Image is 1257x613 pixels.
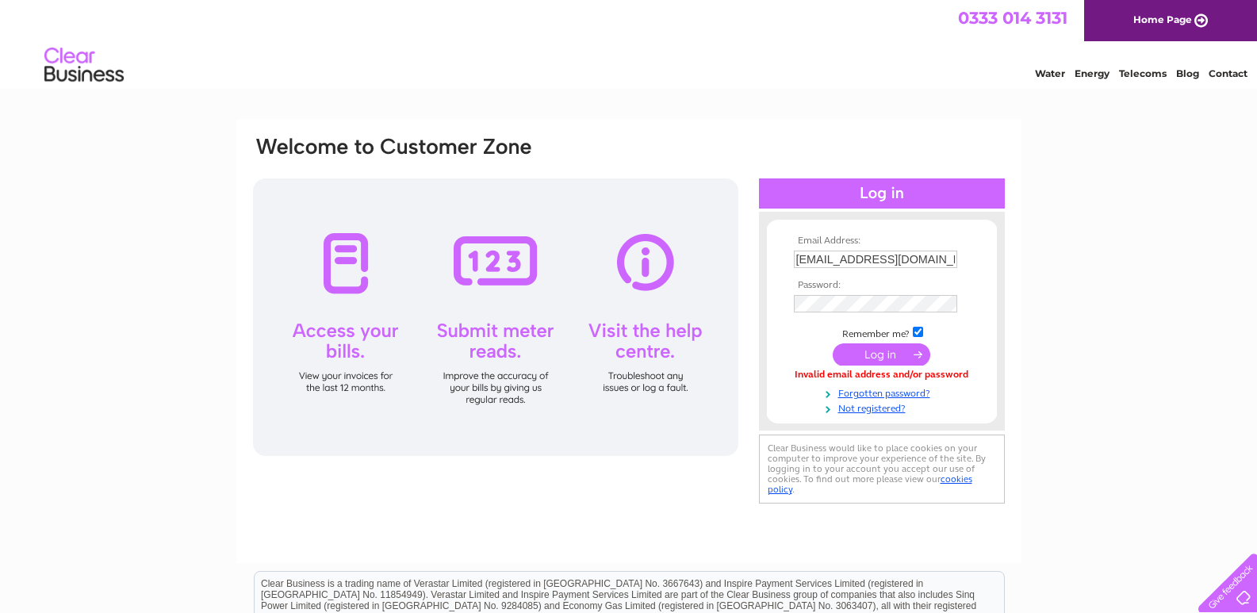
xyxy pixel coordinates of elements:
a: Energy [1075,67,1109,79]
div: Clear Business is a trading name of Verastar Limited (registered in [GEOGRAPHIC_DATA] No. 3667643... [255,9,1004,77]
a: Contact [1209,67,1247,79]
a: Forgotten password? [794,385,974,400]
th: Email Address: [790,236,974,247]
a: Blog [1176,67,1199,79]
img: logo.png [44,41,125,90]
a: Water [1035,67,1065,79]
a: 0333 014 3131 [958,8,1067,28]
th: Password: [790,280,974,291]
div: Invalid email address and/or password [794,370,970,381]
div: Clear Business would like to place cookies on your computer to improve your experience of the sit... [759,435,1005,504]
a: cookies policy [768,473,972,495]
a: Not registered? [794,400,974,415]
td: Remember me? [790,324,974,340]
a: Telecoms [1119,67,1167,79]
input: Submit [833,343,930,366]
